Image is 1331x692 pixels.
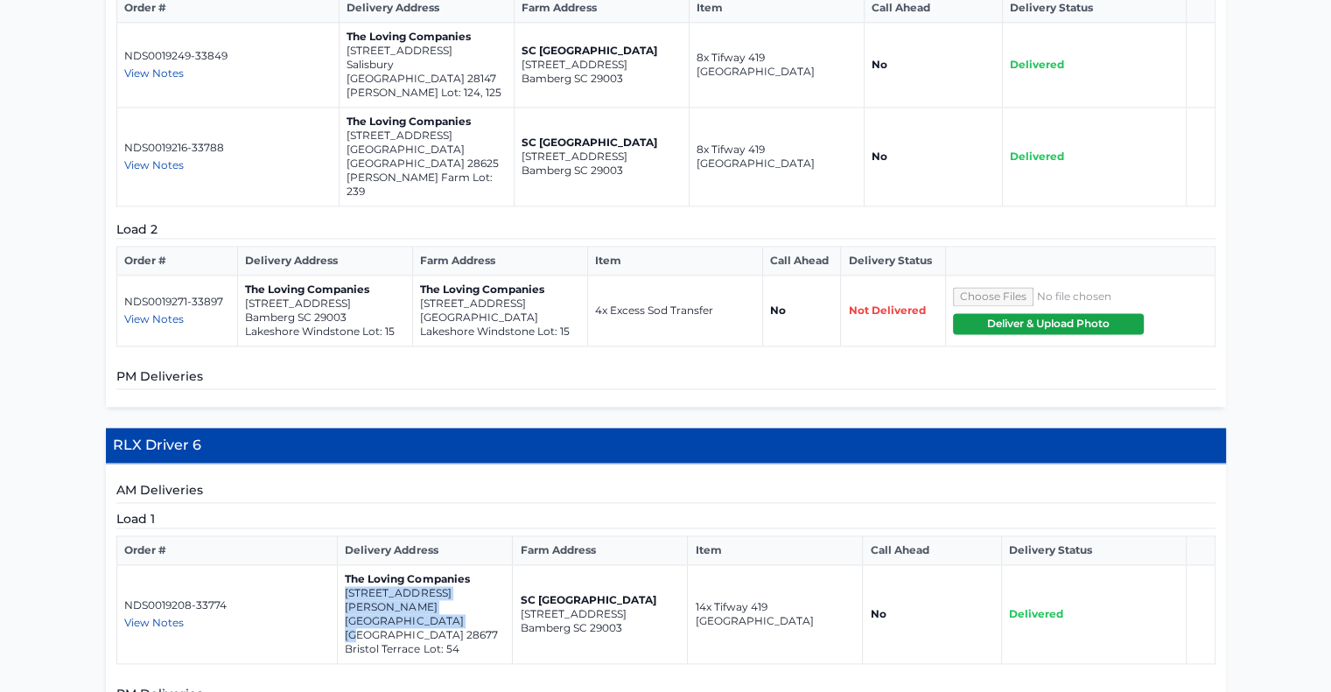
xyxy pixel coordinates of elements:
[245,325,405,339] p: Lakeshore Windstone Lot: 15
[688,536,863,565] th: Item
[106,428,1226,464] h4: RLX Driver 6
[347,171,507,199] p: [PERSON_NAME] Farm Lot: 239
[522,58,682,72] p: [STREET_ADDRESS]
[420,283,580,297] p: The Loving Companies
[347,115,507,129] p: The Loving Companies
[116,536,338,565] th: Order #
[245,297,405,311] p: [STREET_ADDRESS]
[522,164,682,178] p: Bamberg SC 29003
[863,536,1002,565] th: Call Ahead
[347,44,507,58] p: [STREET_ADDRESS]
[345,642,505,656] p: Bristol Terrace Lot: 54
[347,129,507,143] p: [STREET_ADDRESS]
[522,150,682,164] p: [STREET_ADDRESS]
[520,593,680,607] p: SC [GEOGRAPHIC_DATA]
[412,247,587,276] th: Farm Address
[522,136,682,150] p: SC [GEOGRAPHIC_DATA]
[689,23,864,108] td: 8x Tifway 419 [GEOGRAPHIC_DATA]
[245,311,405,325] p: Bamberg SC 29003
[116,367,1215,389] h5: PM Deliveries
[347,143,507,171] p: [GEOGRAPHIC_DATA] [GEOGRAPHIC_DATA] 28625
[953,313,1144,334] button: Deliver & Upload Photo
[841,247,945,276] th: Delivery Status
[347,30,507,44] p: The Loving Companies
[520,621,680,635] p: Bamberg SC 29003
[420,297,580,311] p: [STREET_ADDRESS]
[587,276,762,346] td: 4x Excess Sod Transfer
[124,158,184,171] span: View Notes
[116,247,237,276] th: Order #
[762,247,840,276] th: Call Ahead
[124,312,184,325] span: View Notes
[347,86,507,100] p: [PERSON_NAME] Lot: 124, 125
[124,49,332,63] p: NDS0019249-33849
[770,304,786,317] strong: No
[689,108,864,206] td: 8x Tifway 419 [GEOGRAPHIC_DATA]
[420,311,580,325] p: [GEOGRAPHIC_DATA]
[520,607,680,621] p: [STREET_ADDRESS]
[124,141,332,155] p: NDS0019216-33788
[1010,150,1064,163] span: Delivered
[513,536,688,565] th: Farm Address
[848,304,925,317] span: Not Delivered
[245,283,405,297] p: The Loving Companies
[347,58,507,86] p: Salisbury [GEOGRAPHIC_DATA] 28147
[124,616,184,629] span: View Notes
[345,614,505,642] p: [GEOGRAPHIC_DATA] [GEOGRAPHIC_DATA] 28677
[587,247,762,276] th: Item
[124,598,331,612] p: NDS0019208-33774
[345,586,505,614] p: [STREET_ADDRESS][PERSON_NAME]
[116,510,1215,528] h5: Load 1
[870,607,886,620] strong: No
[872,150,887,163] strong: No
[872,58,887,71] strong: No
[522,44,682,58] p: SC [GEOGRAPHIC_DATA]
[1010,58,1064,71] span: Delivered
[116,481,1215,503] h5: AM Deliveries
[345,572,505,586] p: The Loving Companies
[688,565,863,664] td: 14x Tifway 419 [GEOGRAPHIC_DATA]
[1009,607,1063,620] span: Delivered
[420,325,580,339] p: Lakeshore Windstone Lot: 15
[116,220,1215,239] h5: Load 2
[237,247,412,276] th: Delivery Address
[124,295,230,309] p: NDS0019271-33897
[522,72,682,86] p: Bamberg SC 29003
[338,536,513,565] th: Delivery Address
[124,66,184,80] span: View Notes
[1001,536,1186,565] th: Delivery Status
